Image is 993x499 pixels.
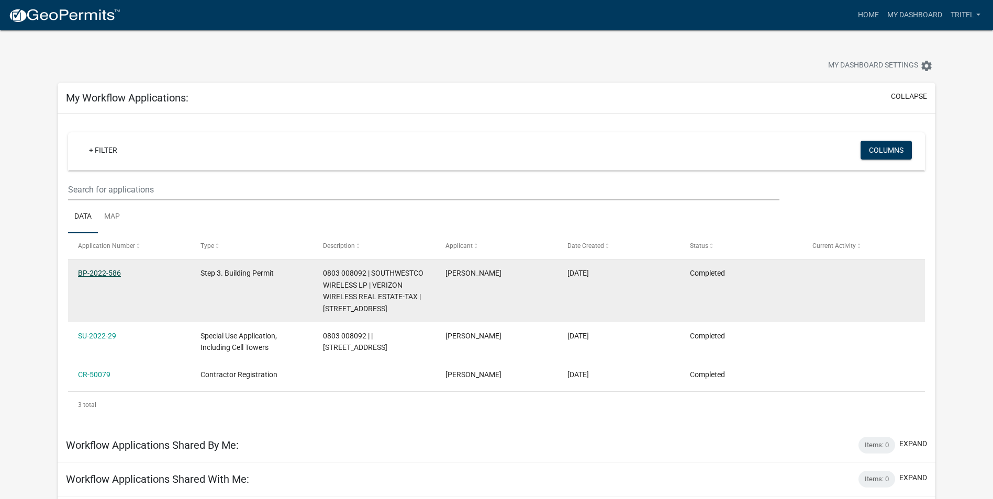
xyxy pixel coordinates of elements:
[891,91,927,102] button: collapse
[690,332,725,340] span: Completed
[68,233,191,258] datatable-header-cell: Application Number
[58,114,935,428] div: collapse
[68,200,98,234] a: Data
[78,332,116,340] a: SU-2022-29
[946,5,985,25] a: TriTEL
[191,233,313,258] datatable-header-cell: Type
[66,92,188,104] h5: My Workflow Applications:
[802,233,925,258] datatable-header-cell: Current Activity
[445,332,501,340] span: David Paul Bellino
[820,55,941,76] button: My Dashboard Settingssettings
[445,242,473,249] span: Applicant
[883,5,946,25] a: My Dashboard
[567,332,589,340] span: 06/23/2022
[78,242,135,249] span: Application Number
[854,5,883,25] a: Home
[567,370,589,379] span: 06/22/2022
[812,242,856,249] span: Current Activity
[435,233,557,258] datatable-header-cell: Applicant
[78,269,121,277] a: BP-2022-586
[690,370,725,379] span: Completed
[200,332,277,352] span: Special Use Application, Including Cell Towers
[98,200,126,234] a: Map
[81,141,126,160] a: + Filter
[899,438,927,449] button: expand
[690,269,725,277] span: Completed
[690,242,708,249] span: Status
[445,269,501,277] span: David Paul Bellino
[200,269,274,277] span: Step 3. Building Permit
[557,233,680,258] datatable-header-cell: Date Created
[68,179,779,200] input: Search for applications
[445,370,501,379] span: David Paul Bellino
[200,242,214,249] span: Type
[323,269,423,313] span: 0803 008092 | SOUTHWESTCO WIRELESS LP | VERIZON WIRELESS REAL ESTATE-TAX | 796 GLASS BRIDGE RD
[66,439,239,451] h5: Workflow Applications Shared By Me:
[78,370,110,379] a: CR-50079
[828,60,918,72] span: My Dashboard Settings
[680,233,802,258] datatable-header-cell: Status
[323,332,387,352] span: 0803 008092 | | 796 GLASS BRIDGE RD
[313,233,436,258] datatable-header-cell: Description
[66,473,249,485] h5: Workflow Applications Shared With Me:
[200,370,277,379] span: Contractor Registration
[920,60,933,72] i: settings
[567,269,589,277] span: 09/21/2022
[567,242,604,249] span: Date Created
[323,242,355,249] span: Description
[861,141,912,160] button: Columns
[858,471,895,487] div: Items: 0
[858,437,895,453] div: Items: 0
[899,472,927,483] button: expand
[68,392,925,418] div: 3 total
